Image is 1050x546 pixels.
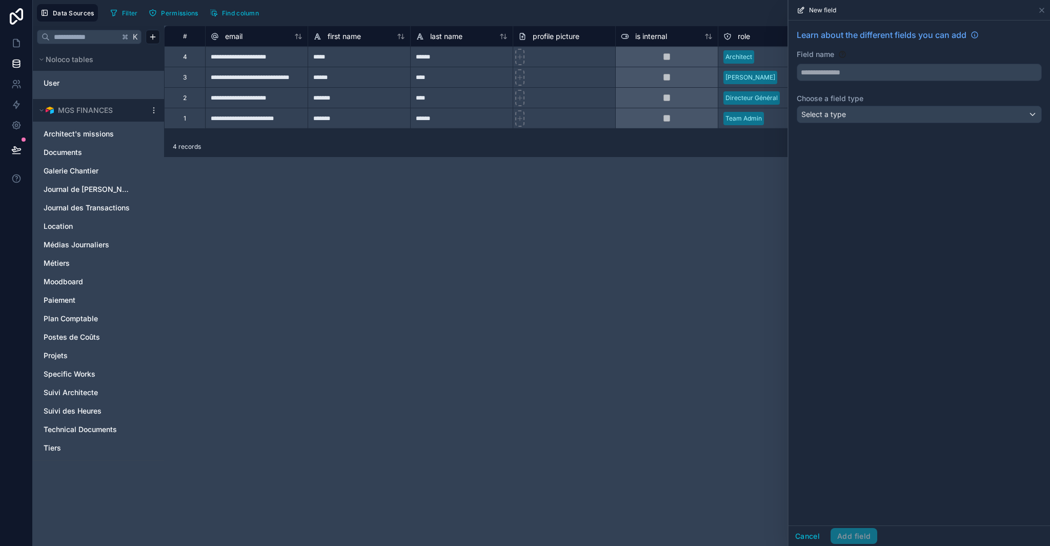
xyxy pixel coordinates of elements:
[106,5,142,21] button: Filter
[44,350,68,361] span: Projets
[44,406,102,416] span: Suivi des Heures
[206,5,262,21] button: Find column
[44,78,59,88] span: User
[39,421,158,438] div: Technical Documents
[44,443,61,453] span: Tiers
[39,329,158,345] div: Postes de Coûts
[430,31,462,42] span: last name
[39,181,158,198] div: Journal de Chantier
[738,31,750,42] span: role
[39,255,158,271] div: Métiers
[797,29,979,41] a: Learn about the different fields you can add
[183,94,187,102] div: 2
[145,5,206,21] a: Permissions
[161,9,198,17] span: Permissions
[725,73,775,82] div: [PERSON_NAME]
[222,9,259,17] span: Find column
[44,147,82,158] span: Documents
[809,6,836,14] span: New field
[44,424,133,435] a: Technical Documents
[725,52,752,62] div: Architect
[39,366,158,382] div: Specific Works
[39,237,158,253] div: Médias Journaliers
[44,350,133,361] a: Projets
[533,31,579,42] span: profile picture
[184,114,186,123] div: 1
[44,406,133,416] a: Suivi des Heures
[797,106,1042,123] button: Select a type
[44,203,133,213] a: Journal des Transactions
[725,114,762,123] div: Team Admin
[39,75,158,91] div: User
[39,200,158,216] div: Journal des Transactions
[39,144,158,161] div: Documents
[46,54,93,65] span: Noloco tables
[39,403,158,419] div: Suivi des Heures
[44,221,73,231] span: Location
[39,126,158,142] div: Architect's missions
[39,274,158,290] div: Moodboard
[44,147,133,158] a: Documents
[44,387,133,398] a: Suivi Architecte
[39,440,158,456] div: Tiers
[173,143,201,151] span: 4 records
[44,277,133,287] a: Moodboard
[44,332,100,342] span: Postes de Coûts
[39,384,158,401] div: Suivi Architecte
[44,387,98,398] span: Suivi Architecte
[44,184,133,194] a: Journal de [PERSON_NAME]
[39,163,158,179] div: Galerie Chantier
[44,424,117,435] span: Technical Documents
[44,314,98,324] span: Plan Comptable
[44,203,130,213] span: Journal des Transactions
[797,49,834,60] label: Field name
[183,73,187,82] div: 3
[797,29,966,41] span: Learn about the different fields you can add
[39,310,158,327] div: Plan Comptable
[172,32,197,40] div: #
[44,258,70,268] span: Métiers
[37,4,98,22] button: Data Sources
[132,33,139,41] span: K
[44,443,133,453] a: Tiers
[122,9,138,17] span: Filter
[44,129,114,139] span: Architect's missions
[37,52,154,67] button: Noloco tables
[44,369,95,379] span: Specific Works
[801,110,846,119] span: Select a type
[328,31,361,42] span: first name
[44,258,133,268] a: Métiers
[44,129,133,139] a: Architect's missions
[44,369,133,379] a: Specific Works
[39,347,158,364] div: Projets
[37,103,146,118] button: Airtable LogoMGS FINANCES
[789,528,826,544] button: Cancel
[635,31,667,42] span: is internal
[225,31,243,42] span: email
[44,240,133,250] a: Médias Journaliers
[58,105,113,115] span: MGS FINANCES
[44,314,133,324] a: Plan Comptable
[44,295,75,305] span: Paiement
[44,166,98,176] span: Galerie Chantier
[145,5,201,21] button: Permissions
[46,106,54,114] img: Airtable Logo
[725,93,778,103] div: Directeur Général
[39,292,158,308] div: Paiement
[797,93,1042,104] label: Choose a field type
[39,218,158,235] div: Location
[53,9,94,17] span: Data Sources
[44,295,133,305] a: Paiement
[44,166,133,176] a: Galerie Chantier
[44,221,133,231] a: Location
[44,240,109,250] span: Médias Journaliers
[44,78,123,88] a: User
[44,332,133,342] a: Postes de Coûts
[44,277,83,287] span: Moodboard
[183,53,187,61] div: 4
